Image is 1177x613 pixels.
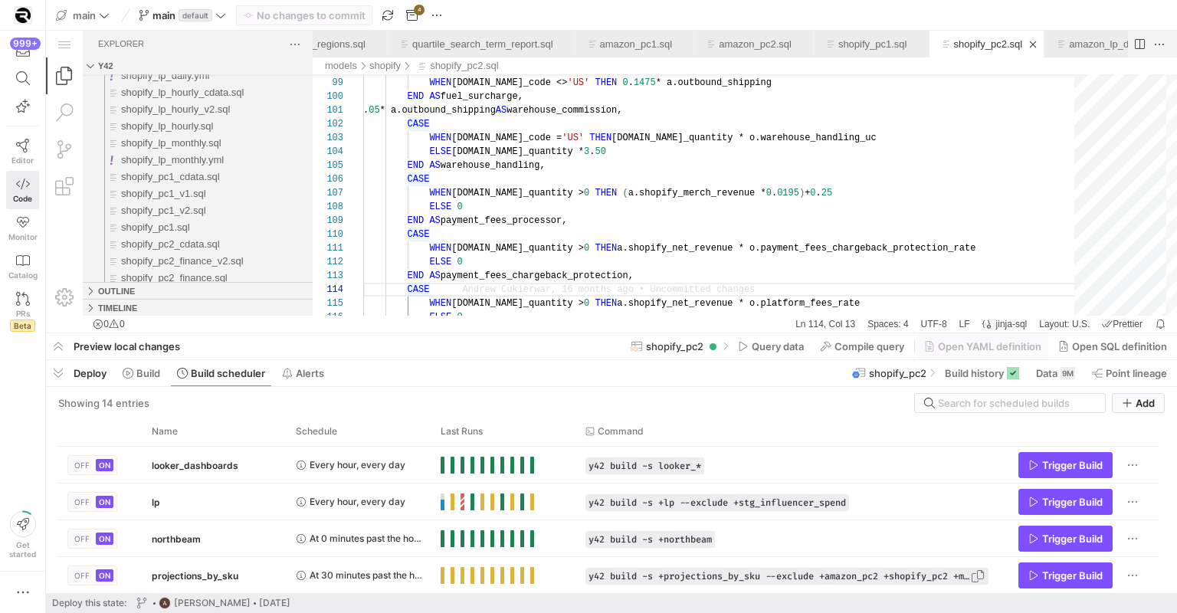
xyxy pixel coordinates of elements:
div: shopify_lp_hourly_cdata.sql [37,54,267,70]
span: [DOMAIN_NAME]_code = [405,102,516,113]
span: 0 [538,157,543,168]
button: Open SQL definition [1051,333,1174,359]
ul: Tab actions [861,6,883,21]
div: Press SPACE to select this row. [58,447,1159,484]
div: shopify_pc2_cdata.sql [37,205,267,222]
div: 112 [280,225,297,238]
span: lp [152,484,160,520]
div: shopify_lp_monthly.sql [37,104,267,121]
span: y42 build -s +projections_by_sku --exclude +amazon_pc2 +shopify_pc2 +marketing_spend source:fb_[D... [588,571,970,582]
span: ON [99,571,110,580]
span: 0 [538,212,543,223]
li: Close (⌘W) [864,6,880,21]
span: At 30 minutes past the hour, every hour, every day [310,557,422,593]
h3: Timeline [52,269,91,286]
span: a.shopify_merch_revenue * [582,157,720,168]
span: shopify_lp_hourly_cdata.sql [75,56,198,67]
button: Getstarted [6,505,39,565]
span: shopify_lp_hourly.sql [75,90,167,101]
textarea: shopify_pc2.sql [384,252,385,266]
div: shopify_pc2_finance.sql [37,239,267,256]
span: 0 [411,171,416,182]
span: 3 [538,116,543,126]
span: Query data [752,340,804,352]
div: 115 [280,266,297,280]
div: shopify_pc1_cdata.sql [37,138,267,155]
a: https://storage.googleapis.com/y42-prod-data-exchange/images/9vP1ZiGb3SDtS36M2oSqLE2NxN9MAbKgqIYc... [6,2,39,28]
div: /models/shopify [323,27,355,44]
button: Point lineage [1085,360,1174,386]
button: https://lh3.googleusercontent.com/a/AEdFTp4_8LqxRyxVUtC19lo4LS2NU-n5oC7apraV2tR5=s96-c[PERSON_NAM... [133,593,294,613]
span: Monitor [8,232,38,241]
a: shopify [323,29,355,41]
div: /models/shopify/shopify_pc1_v1.sql [58,155,267,172]
div: Timeline Section [37,268,267,285]
span: shopify_pc1_v2.sql [75,174,160,185]
span: THEN [543,102,566,113]
a: check-all Prettier [1052,285,1100,302]
span: ELSE [383,226,405,237]
span: Every hour, every day [310,447,405,483]
span: WHEN [383,102,405,113]
img: https://storage.googleapis.com/y42-prod-data-exchange/images/9vP1ZiGb3SDtS36M2oSqLE2NxN9MAbKgqIYc... [15,8,31,23]
button: 999+ [6,37,39,64]
div: 116 [280,280,297,293]
a: Spaces: 4 [818,285,866,302]
div: Files Explorer [37,44,267,251]
span: [DOMAIN_NAME]_quantity * o.warehouse_handling_uc [566,102,831,113]
span: ELSE [383,116,405,126]
div: 105 [280,128,297,142]
div: 999+ [10,38,41,50]
span: Trigger Build [1042,533,1103,545]
span: . [543,116,549,126]
span: AS [383,129,394,140]
a: Close (⌘W) [979,6,995,21]
a: Monitor [6,209,39,247]
span: At 0 minutes past the hour, every 2 hours, between 01:00 and 23:59, every day [310,520,422,556]
span: ON [99,534,110,543]
span: Compile query [834,340,904,352]
span: shopify_lp_hourly_v2.sql [75,73,184,84]
div: 106 [280,142,297,156]
div: Spaces: 4 [815,285,868,302]
span: Command [598,426,644,437]
div: Layout: U.S. [987,285,1050,302]
a: LF [910,285,928,302]
span: [PERSON_NAME] [174,598,251,608]
div: /models/shopify/shopify_pc1_cdata.sql [58,138,267,155]
span: OFF [74,534,90,543]
a: Split Editor Right (⌘\) [⌥] Split Editor Down [1085,5,1102,22]
li: Close (⌘W) [749,6,764,21]
span: THEN [549,157,571,168]
button: Build scheduler [170,360,272,386]
li: Close (⌘W) [323,6,338,21]
div: Press SPACE to select this row. [58,557,1159,594]
li: Close (⌘W) [629,6,644,21]
div: 100 [280,59,297,73]
span: WHEN [383,212,405,223]
div: 108 [280,169,297,183]
span: Last Runs [441,426,483,437]
ul: Tab actions [507,6,529,21]
span: shopify_lp_monthly.yml [75,123,178,135]
a: Notifications [1105,285,1123,302]
span: [DOMAIN_NAME]_quantity * [405,116,538,126]
button: Trigger Build [1018,489,1113,515]
h3: Explorer Section: y42 [52,27,67,44]
span: Catalog [8,270,38,280]
ul: Tab actions [976,6,998,21]
div: 104 [280,114,297,128]
span: PRs [16,309,30,318]
input: Search for scheduled builds [938,397,1096,409]
a: amazon_lp_daily.sql [1023,8,1113,19]
div: check-all Prettier [1050,285,1103,302]
button: Compile query [814,333,911,359]
div: 114 [280,252,297,266]
span: Trigger Build [1042,496,1103,508]
ul: Tab actions [626,6,648,21]
div: /models/shopify/shopify_pc2.sql [367,27,453,44]
span: OFF [74,461,90,470]
span: THEN [549,212,571,223]
div: shopify_pc1.sql [37,188,267,205]
div: /models/shopify/shopify_lp_monthly.yml [58,121,267,138]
